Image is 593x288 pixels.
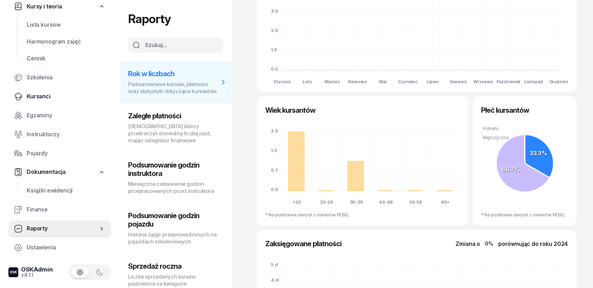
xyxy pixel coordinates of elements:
[496,79,520,84] tspan: Październik
[21,273,53,277] div: v4.1.1
[409,199,421,205] tspan: 50-59
[265,105,315,116] h3: Wiek kursantów
[27,149,105,158] span: Pojazdy
[293,199,301,205] tspan: <20
[271,66,278,72] tspan: 0.0
[27,54,105,63] span: Cennik
[482,240,496,248] div: 0%
[273,79,291,84] tspan: Styczeń
[128,231,219,245] p: Historia zajęć przeprowadzonych na pojazdach szkoleniowych
[271,262,278,267] tspan: 5 zł
[27,73,105,82] span: Szkolenia
[27,243,105,252] span: Ustawienia
[8,239,111,256] a: Ustawienia
[8,107,111,124] a: Egzaminy
[265,204,460,217] div: * Na podstawie danych z numerów PESEL
[120,103,232,152] button: Zaległe płatności[DEMOGRAPHIC_DATA] którzy przekroczyli dozwolną liczbę jazd, mając zaległosci fi...
[8,267,18,277] img: logo-xs-dark@2x.png
[27,186,105,195] span: Książki ewidencji
[128,161,219,178] h3: Podsumowanie godzin instruktora
[27,130,105,139] span: Instruktorzy
[320,199,333,205] tspan: 20-29
[128,13,171,25] h1: Raporty
[21,182,111,199] a: Książki ewidencji
[27,20,105,30] span: Lista kursów
[120,152,232,203] button: Podsumowanie godzin instruktoraMiesięczne zestawienie godzin przepracowanych przez instruktora
[481,105,529,116] h3: Płeć kursantów
[348,79,367,84] tspan: Kwiecień
[128,123,219,144] p: [DEMOGRAPHIC_DATA] którzy przekroczyli dozwolną liczbę jazd, mając zaległosci finansowe
[21,50,111,67] a: Cennik
[473,79,493,84] tspan: Wrzesień
[128,38,223,53] input: Szukaj...
[128,211,219,228] h3: Podsumowanie godzin pojazdu
[128,70,219,78] h3: Rok w liczbach
[8,220,111,237] a: Raporty
[128,181,219,195] p: Miesięczne zestawienie godzin przepracowanych przez instruktora
[271,148,276,153] tspan: 1.3
[455,240,480,248] span: Zmiana o
[8,164,111,180] a: Dokumentacja
[21,267,53,273] div: OSKAdmin
[271,187,278,192] tspan: 0.0
[8,69,111,86] a: Szkolenia
[120,61,232,103] button: Rok w liczbachPodsumowanie kursów, płatności oraz statystyki dotyczące kursantów
[379,79,386,84] tspan: Maj
[8,88,111,105] a: Kursanci
[265,238,341,249] h3: Zaksięgowane płatności
[27,37,105,46] span: Harmonogram zajęć
[271,8,278,14] tspan: 3.0
[271,47,276,52] tspan: 1.0
[271,277,279,283] tspan: 4 zł
[21,33,111,50] a: Harmonogram zajęć
[481,204,568,217] div: * Na podstawie danych z numerów PESEL
[302,79,312,84] tspan: Luty
[27,111,105,120] span: Egzaminy
[549,79,568,84] tspan: Grudzień
[271,168,278,173] tspan: 0.7
[8,145,111,162] a: Pojazdy
[498,240,568,248] span: porównując do roku 2024
[8,126,111,143] a: Instruktorzy
[27,168,66,177] span: Dokumentacja
[398,79,417,84] tspan: Czerwiec
[27,92,105,101] span: Kursanci
[324,79,340,84] tspan: Marzec
[441,199,449,205] tspan: 60+
[27,224,98,233] span: Raporty
[27,2,62,11] span: Kursy i teoria
[21,17,111,33] a: Lista kursów
[128,273,219,287] p: Liczba sprzedanych kursów podzielona na kategorie
[478,126,498,131] span: Kobieta
[128,112,219,120] h3: Zaległe płatności
[478,135,508,140] span: Mężczyczna
[524,79,542,84] tspan: Listopad
[449,79,466,84] tspan: Sierpień
[271,128,278,133] tspan: 2.0
[271,28,278,33] tspan: 2.0
[426,79,439,84] tspan: Lipiec
[8,201,111,218] a: Finanse
[128,262,219,270] h3: Sprzedaż roczna
[120,203,232,254] button: Podsumowanie godzin pojazduHistoria zajęć przeprowadzonych na pojazdach szkoleniowych
[128,81,219,95] p: Podsumowanie kursów, płatności oraz statystyki dotyczące kursantów
[379,199,392,205] tspan: 40-49
[349,199,362,205] tspan: 30-39
[27,205,105,214] span: Finanse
